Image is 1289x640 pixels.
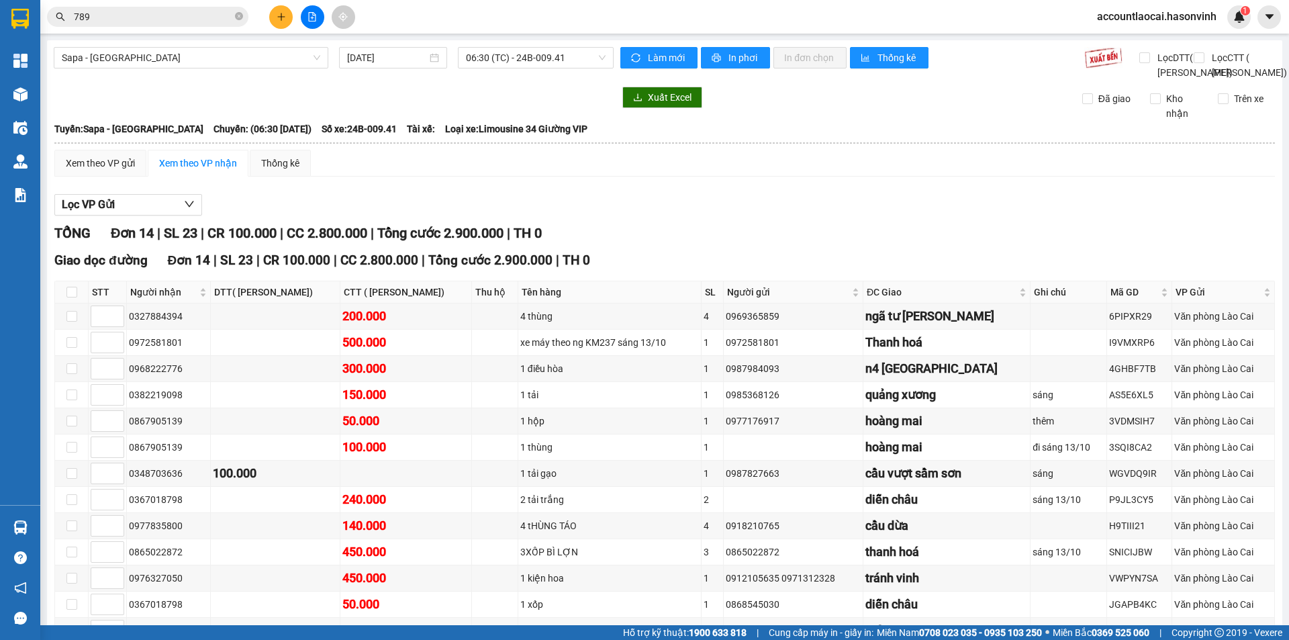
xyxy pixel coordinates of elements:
th: Tên hàng [518,281,702,304]
button: caret-down [1257,5,1281,29]
div: Văn phòng Lào Cai [1174,492,1272,507]
button: In đơn chọn [773,47,847,68]
div: tránh vinh [865,569,1028,588]
span: close-circle [235,11,243,24]
div: Văn phòng Lào Cai [1174,309,1272,324]
span: search [56,12,65,21]
span: Người nhận [130,285,197,300]
div: ngã tư [PERSON_NAME] [865,307,1028,326]
div: 150.000 [342,385,470,404]
div: 0865022872 [726,545,861,559]
span: | [280,225,283,241]
input: 13/10/2025 [347,50,427,65]
div: 1 [704,597,721,612]
td: Văn phòng Lào Cai [1172,435,1274,461]
div: giát [865,621,1028,640]
img: warehouse-icon [13,87,28,101]
td: 3VDMSIH7 [1107,408,1173,435]
span: Đơn 14 [168,253,211,268]
span: printer [712,53,723,64]
div: 0867905139 [129,440,208,455]
span: Chuyến: (06:30 [DATE]) [213,122,312,136]
div: B2HV6W5S [1109,623,1170,638]
div: P9JL3CY5 [1109,492,1170,507]
th: SL [702,281,724,304]
img: solution-icon [13,188,28,202]
div: Văn phòng Lào Cai [1174,335,1272,350]
div: 4 thùng [520,309,700,324]
div: 1 điều hòa [520,361,700,376]
div: Văn phòng Lào Cai [1174,518,1272,533]
td: Văn phòng Lào Cai [1172,408,1274,435]
td: H9TIII21 [1107,513,1173,539]
div: Xem theo VP gửi [66,156,135,171]
div: Văn phòng Lào Cai [1174,571,1272,586]
th: DTT( [PERSON_NAME]) [211,281,340,304]
span: TỔNG [54,225,91,241]
span: Mã GD [1110,285,1159,300]
div: 4 [704,309,721,324]
div: 0977176917 [726,414,861,428]
div: Văn phòng Lào Cai [1174,545,1272,559]
td: Văn phòng Lào Cai [1172,565,1274,592]
span: In phơi [728,50,759,65]
div: 1 tải gạo [520,466,700,481]
span: | [1159,625,1161,640]
div: 450.000 [342,543,470,561]
div: 3SQI8CA2 [1109,440,1170,455]
div: 500.000 [342,333,470,352]
div: 140.000 [342,516,470,535]
div: n4 [GEOGRAPHIC_DATA] [865,359,1028,378]
span: Sapa - Hà Tĩnh [62,48,320,68]
div: 1 hộp quần áo [520,623,700,638]
span: | [256,253,260,268]
span: Thống kê [877,50,918,65]
div: 3 [704,545,721,559]
span: | [371,225,374,241]
div: 0367018798 [129,597,208,612]
span: SL 23 [220,253,253,268]
button: plus [269,5,293,29]
td: Văn phòng Lào Cai [1172,513,1274,539]
span: Xuất Excel [648,90,691,105]
div: Thống kê [261,156,299,171]
div: 4 [704,518,721,533]
div: 3VDMSIH7 [1109,414,1170,428]
span: Đã giao [1093,91,1136,106]
div: đi sáng 13/10 [1033,440,1104,455]
div: 0348703636 [129,466,208,481]
img: 9k= [1084,47,1123,68]
div: AS5E6XL5 [1109,387,1170,402]
th: STT [89,281,127,304]
button: bar-chartThống kê [850,47,928,68]
b: Tuyến: Sapa - [GEOGRAPHIC_DATA] [54,124,203,134]
span: Loại xe: Limousine 34 Giường VIP [445,122,587,136]
div: SNICIJBW [1109,545,1170,559]
div: 1 [704,466,721,481]
span: CR 100.000 [263,253,330,268]
span: plus [277,12,286,21]
span: caret-down [1263,11,1276,23]
div: 1 kiện hoa [520,571,700,586]
div: quảng xương [865,385,1028,404]
div: 0987984093 [726,361,861,376]
div: Văn phòng Lào Cai [1174,440,1272,455]
span: | [422,253,425,268]
span: Đơn 14 [111,225,154,241]
div: 0382219098 [129,387,208,402]
div: 4GHBF7TB [1109,361,1170,376]
span: VP Gửi [1176,285,1260,300]
span: | [334,253,337,268]
img: icon-new-feature [1233,11,1245,23]
span: bar-chart [861,53,872,64]
span: Tổng cước 2.900.000 [377,225,504,241]
div: WGVDQ9IR [1109,466,1170,481]
div: VWPYN7SA [1109,571,1170,586]
span: accountlaocai.hasonvinh [1086,8,1227,25]
span: down [184,199,195,210]
span: download [633,93,642,103]
div: 50.000 [342,412,470,430]
td: 3SQI8CA2 [1107,435,1173,461]
td: Văn phòng Lào Cai [1172,592,1274,618]
th: Ghi chú [1031,281,1106,304]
